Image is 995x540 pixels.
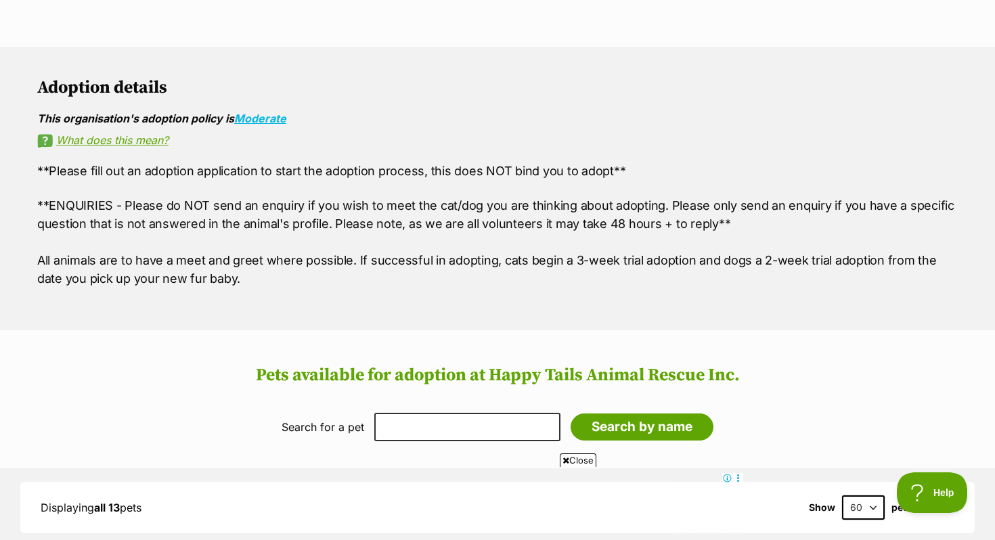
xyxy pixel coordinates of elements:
iframe: Advertisement [251,472,744,533]
span: Displaying pets [41,501,141,514]
a: What does this mean? [37,134,958,146]
span: Show [809,502,835,513]
label: pets per page [891,502,954,513]
h2: Pets available for adoption at Happy Tails Animal Rescue Inc. [14,365,981,386]
h2: Adoption details [37,78,958,98]
span: Close [560,453,596,467]
div: This organisation's adoption policy is [37,112,958,125]
a: Moderate [234,112,286,125]
iframe: Help Scout Beacon - Open [897,472,968,513]
strong: all 13 [94,501,120,514]
input: Search by name [571,413,713,441]
p: **ENQUIRIES - Please do NOT send an enquiry if you wish to meet the cat/dog you are thinking abou... [37,196,958,288]
label: Search for a pet [282,421,364,433]
p: **Please fill out an adoption application to start the adoption process, this does NOT bind you t... [37,162,958,180]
